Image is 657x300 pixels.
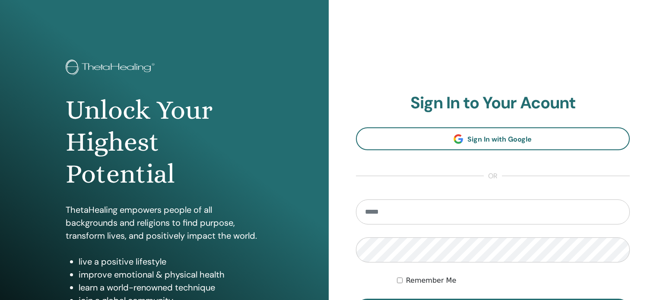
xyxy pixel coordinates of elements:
h1: Unlock Your Highest Potential [66,94,263,190]
a: Sign In with Google [356,127,630,150]
li: improve emotional & physical health [79,268,263,281]
p: ThetaHealing empowers people of all backgrounds and religions to find purpose, transform lives, a... [66,203,263,242]
span: Sign In with Google [467,135,532,144]
div: Keep me authenticated indefinitely or until I manually logout [397,275,630,286]
li: learn a world-renowned technique [79,281,263,294]
li: live a positive lifestyle [79,255,263,268]
h2: Sign In to Your Acount [356,93,630,113]
label: Remember Me [406,275,457,286]
span: or [484,171,502,181]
